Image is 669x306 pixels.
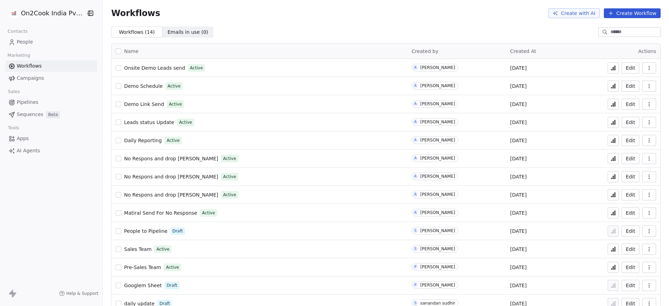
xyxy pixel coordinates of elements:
a: Leads status Update [124,119,174,126]
span: People [17,38,33,46]
span: Sequences [17,111,43,118]
a: Pre-Sales Team [124,264,161,271]
a: Help & Support [59,291,98,296]
div: A [414,192,417,197]
a: People to Pipeline [124,228,167,235]
div: A [414,137,417,143]
button: Edit [622,99,639,110]
span: Demo Link Send [124,101,164,107]
span: Marketing [5,50,33,61]
span: [DATE] [510,282,526,289]
span: Active [179,119,192,125]
span: Apps [17,135,29,142]
span: [DATE] [510,209,526,216]
button: Create with AI [548,8,600,18]
div: A [414,65,417,70]
a: Demo Link Send [124,101,164,108]
a: Sales Team [124,246,152,253]
span: [DATE] [510,64,526,71]
div: [PERSON_NAME] [420,174,455,179]
div: [PERSON_NAME] [420,101,455,106]
a: Workflows [6,60,97,72]
a: No Respons and drop [PERSON_NAME] [124,155,218,162]
a: Demo Schedule [124,83,162,90]
button: On2Cook India Pvt. Ltd. [8,7,81,19]
span: Sales [5,86,23,97]
span: AI Agents [17,147,40,154]
img: on2cook%20logo-04%20copy.jpg [10,9,18,17]
button: Edit [622,62,639,74]
span: Active [156,246,169,252]
div: [PERSON_NAME] [420,138,455,143]
span: Created by [412,48,438,54]
span: Sales Team [124,246,152,252]
span: Draft [172,228,183,234]
span: [DATE] [510,137,526,144]
a: Onsite Demo Leads send [124,64,185,71]
button: Edit [622,81,639,92]
span: Active [167,137,179,144]
div: A [414,174,417,179]
span: Active [223,174,236,180]
span: Demo Schedule [124,83,162,89]
span: Leads status Update [124,120,174,125]
div: P [414,282,416,288]
span: No Respons and drop [PERSON_NAME] [124,156,218,161]
div: [PERSON_NAME] [420,265,455,269]
div: [PERSON_NAME] [420,83,455,88]
span: Active [169,101,182,107]
span: [DATE] [510,191,526,198]
span: Emails in use ( 0 ) [168,29,208,36]
a: SequencesBeta [6,109,97,120]
div: A [414,101,417,107]
button: Edit [622,244,639,255]
span: Active [168,83,180,89]
button: Edit [622,280,639,291]
div: [PERSON_NAME] [420,65,455,70]
a: Matiral Send For No Response [124,209,197,216]
span: [DATE] [510,119,526,126]
span: Campaigns [17,75,44,82]
span: Draft [167,282,177,289]
div: S [414,228,416,234]
button: Edit [622,225,639,237]
span: Pre-Sales Team [124,265,161,270]
span: Tools [5,123,22,133]
button: Edit [622,117,639,128]
span: Googlem Sheet [124,283,162,288]
span: [DATE] [510,155,526,162]
div: A [414,83,417,89]
span: Matiral Send For No Response [124,210,197,216]
span: [DATE] [510,228,526,235]
span: Active [223,155,236,162]
div: A [414,210,417,215]
button: Edit [622,171,639,182]
div: [PERSON_NAME] [420,246,455,251]
span: Beta [46,111,60,118]
a: People [6,36,97,48]
button: Edit [622,207,639,219]
a: Edit [622,262,639,273]
div: [PERSON_NAME] [420,228,455,233]
a: Pipelines [6,97,97,108]
button: Edit [622,153,639,164]
a: No Respons and drop [PERSON_NAME] [124,173,218,180]
span: Workflows [111,8,160,18]
a: Edit [622,135,639,146]
span: [DATE] [510,173,526,180]
span: Daily Reporting [124,138,162,143]
span: Created At [510,48,536,54]
div: A [414,119,417,125]
button: Edit [622,189,639,200]
span: No Respons and drop [PERSON_NAME] [124,174,218,179]
div: P [414,264,416,270]
span: Active [166,264,179,270]
button: Create Workflow [604,8,661,18]
a: Campaigns [6,72,97,84]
